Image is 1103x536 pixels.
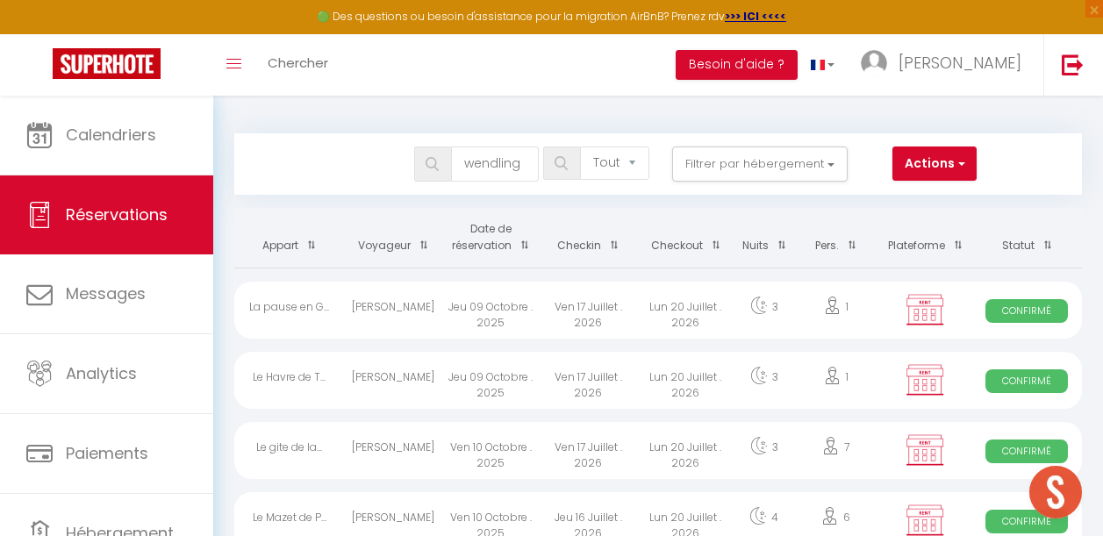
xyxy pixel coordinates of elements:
th: Sort by channel [878,208,971,268]
input: Chercher [451,147,539,182]
th: Sort by status [971,208,1082,268]
span: Analytics [66,362,137,384]
span: Paiements [66,442,148,464]
img: logout [1062,54,1084,75]
button: Actions [892,147,977,182]
a: Chercher [254,34,341,96]
a: ... [PERSON_NAME] [848,34,1043,96]
th: Sort by rentals [234,208,345,268]
button: Filtrer par hébergement [672,147,848,182]
span: Messages [66,282,146,304]
th: Sort by people [794,208,879,268]
th: Sort by nights [734,208,794,268]
th: Sort by checkout [637,208,734,268]
img: Super Booking [53,48,161,79]
a: >>> ICI <<<< [725,9,786,24]
span: [PERSON_NAME] [899,52,1021,74]
span: Réservations [66,204,168,225]
th: Sort by booking date [442,208,540,268]
button: Besoin d'aide ? [676,50,798,80]
span: Chercher [268,54,328,72]
th: Sort by guest [345,208,442,268]
th: Sort by checkin [540,208,637,268]
span: Calendriers [66,124,156,146]
div: Open chat [1029,466,1082,518]
img: ... [861,50,887,76]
